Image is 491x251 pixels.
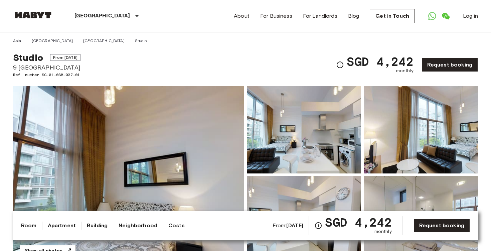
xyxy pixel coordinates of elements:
[168,222,185,230] a: Costs
[439,9,452,23] a: Open WeChat
[314,222,322,230] svg: Check cost overview for full price breakdown. Please note that discounts apply to new joiners onl...
[247,86,361,173] img: Picture of unit SG-01-038-037-01
[463,12,478,20] a: Log in
[260,12,292,20] a: For Business
[348,12,359,20] a: Blog
[50,54,80,61] span: From [DATE]
[303,12,337,20] a: For Landlords
[13,72,80,78] span: Ref. number SG-01-038-037-01
[13,38,21,44] a: Asia
[336,61,344,69] svg: Check cost overview for full price breakdown. Please note that discounts apply to new joiners onl...
[83,38,125,44] a: [GEOGRAPHIC_DATA]
[414,219,470,233] a: Request booking
[422,58,478,72] a: Request booking
[286,222,303,229] b: [DATE]
[135,38,147,44] a: Studio
[234,12,250,20] a: About
[13,12,53,18] img: Habyt
[13,52,43,63] span: Studio
[21,222,37,230] a: Room
[74,12,130,20] p: [GEOGRAPHIC_DATA]
[273,222,304,229] span: From:
[32,38,73,44] a: [GEOGRAPHIC_DATA]
[364,86,478,173] img: Picture of unit SG-01-038-037-01
[374,228,392,235] span: monthly
[347,55,413,68] span: SGD 4,242
[325,216,391,228] span: SGD 4,242
[48,222,76,230] a: Apartment
[13,63,80,72] span: 9 [GEOGRAPHIC_DATA]
[119,222,157,230] a: Neighborhood
[87,222,108,230] a: Building
[370,9,415,23] a: Get in Touch
[426,9,439,23] a: Open WhatsApp
[396,68,414,74] span: monthly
